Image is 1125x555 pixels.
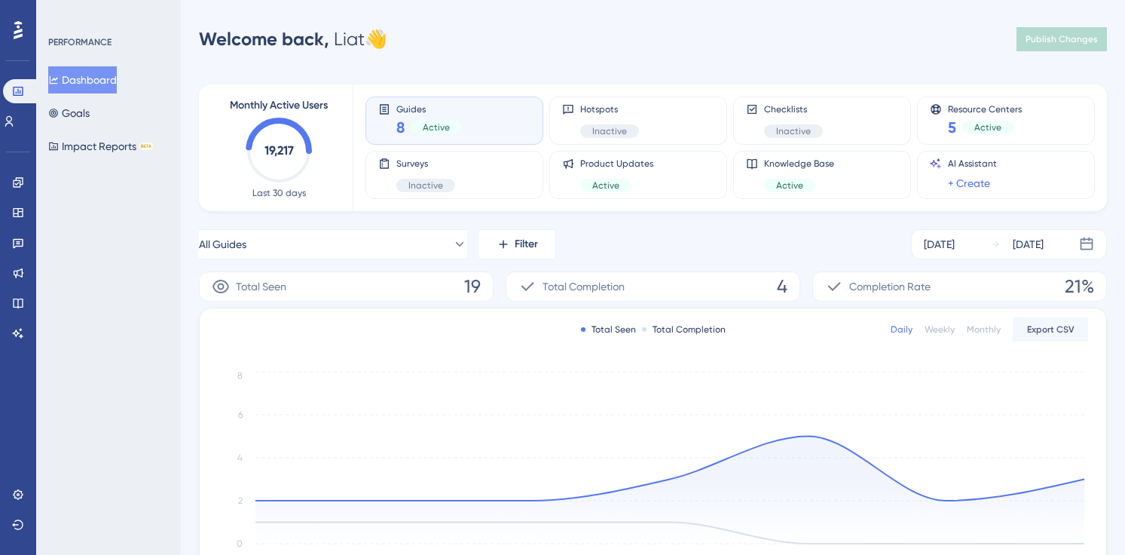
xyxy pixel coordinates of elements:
[48,133,153,160] button: Impact ReportsBETA
[199,28,329,50] span: Welcome back,
[891,323,913,336] div: Daily
[1013,235,1044,253] div: [DATE]
[642,323,726,336] div: Total Completion
[48,66,117,94] button: Dashboard
[948,103,1022,114] span: Resource Centers
[396,158,455,170] span: Surveys
[967,323,1001,336] div: Monthly
[139,143,153,150] div: BETA
[515,235,538,253] span: Filter
[776,125,811,137] span: Inactive
[1065,274,1094,299] span: 21%
[948,117,956,138] span: 5
[764,158,834,170] span: Knowledge Base
[925,323,955,336] div: Weekly
[948,158,997,170] span: AI Assistant
[264,143,294,158] text: 19,217
[48,36,112,48] div: PERFORMANCE
[423,121,450,133] span: Active
[199,235,246,253] span: All Guides
[592,179,619,192] span: Active
[230,97,328,115] span: Monthly Active Users
[849,277,931,296] span: Completion Rate
[581,323,636,336] div: Total Seen
[776,179,803,192] span: Active
[238,409,243,420] tspan: 6
[199,27,387,51] div: Liat 👋
[464,274,481,299] span: 19
[236,277,286,296] span: Total Seen
[199,229,467,259] button: All Guides
[1013,317,1088,342] button: Export CSV
[396,103,462,114] span: Guides
[237,452,243,463] tspan: 4
[580,103,639,115] span: Hotspots
[238,495,243,506] tspan: 2
[580,158,653,170] span: Product Updates
[237,370,243,381] tspan: 8
[777,274,787,299] span: 4
[1026,33,1098,45] span: Publish Changes
[479,229,555,259] button: Filter
[592,125,627,137] span: Inactive
[948,174,990,192] a: + Create
[924,235,955,253] div: [DATE]
[974,121,1001,133] span: Active
[408,179,443,192] span: Inactive
[48,100,90,127] button: Goals
[1027,323,1075,336] span: Export CSV
[764,103,823,115] span: Checklists
[1016,27,1107,51] button: Publish Changes
[396,117,405,138] span: 8
[543,277,625,296] span: Total Completion
[252,187,306,199] span: Last 30 days
[237,538,243,549] tspan: 0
